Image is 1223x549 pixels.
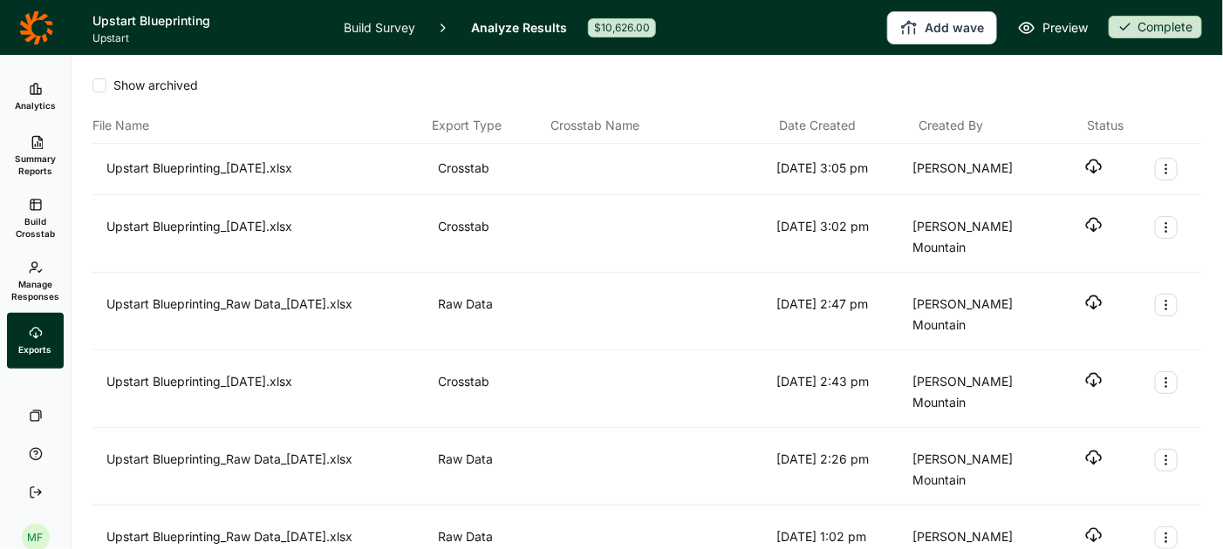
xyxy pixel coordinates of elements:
div: Raw Data [438,294,546,335]
span: Summary Reports [14,152,57,177]
div: Crosstab [438,371,546,413]
div: [DATE] 2:43 pm [776,371,906,413]
div: Upstart Blueprinting_[DATE].xlsx [106,216,431,258]
div: Date Created [779,115,912,136]
div: Crosstab [438,158,546,180]
span: Show archived [106,77,198,94]
div: Created By [919,115,1053,136]
button: Export Actions [1155,158,1178,180]
div: Complete [1109,16,1202,38]
button: Download file [1085,216,1103,234]
span: Preview [1042,17,1088,38]
div: [DATE] 2:26 pm [776,449,906,491]
button: Export Actions [1155,449,1178,471]
span: Manage Responses [11,278,59,302]
button: Export Actions [1155,216,1178,239]
div: [DATE] 2:47 pm [776,294,906,335]
span: Upstart [92,31,323,45]
div: [PERSON_NAME] Mountain [913,216,1043,258]
div: Upstart Blueprinting_Raw Data_[DATE].xlsx [106,294,431,335]
div: Raw Data [438,449,546,491]
div: [PERSON_NAME] Mountain [913,371,1043,413]
button: Download file [1085,526,1103,544]
a: Exports [7,313,64,369]
button: Add wave [887,11,997,44]
button: Download file [1085,371,1103,389]
a: Preview [1018,17,1088,38]
div: [DATE] 3:02 pm [776,216,906,258]
h1: Upstart Blueprinting [92,10,323,31]
span: Exports [19,343,52,356]
button: Download file [1085,294,1103,311]
button: Export Actions [1155,294,1178,316]
div: Upstart Blueprinting_[DATE].xlsx [106,158,431,180]
a: Analytics [7,69,64,125]
span: Analytics [15,99,56,112]
a: Build Crosstab [7,187,64,250]
button: Download file [1085,449,1103,466]
button: Download file [1085,158,1103,175]
div: [PERSON_NAME] Mountain [913,294,1043,335]
div: File Name [92,115,426,136]
div: Crosstab [438,216,546,258]
span: Build Crosstab [14,215,57,240]
button: Export Actions [1155,371,1178,394]
div: Upstart Blueprinting_[DATE].xlsx [106,371,431,413]
div: Status [1087,115,1124,136]
div: [PERSON_NAME] [913,158,1043,180]
div: Upstart Blueprinting_Raw Data_[DATE].xlsx [106,449,431,491]
div: Crosstab Name [550,115,772,136]
div: Export Type [433,115,543,136]
div: [PERSON_NAME] Mountain [913,449,1043,491]
a: Summary Reports [7,125,64,187]
button: Complete [1109,16,1202,40]
a: Manage Responses [7,250,64,313]
button: Export Actions [1155,526,1178,549]
div: [DATE] 3:05 pm [776,158,906,180]
div: $10,626.00 [588,18,656,37]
